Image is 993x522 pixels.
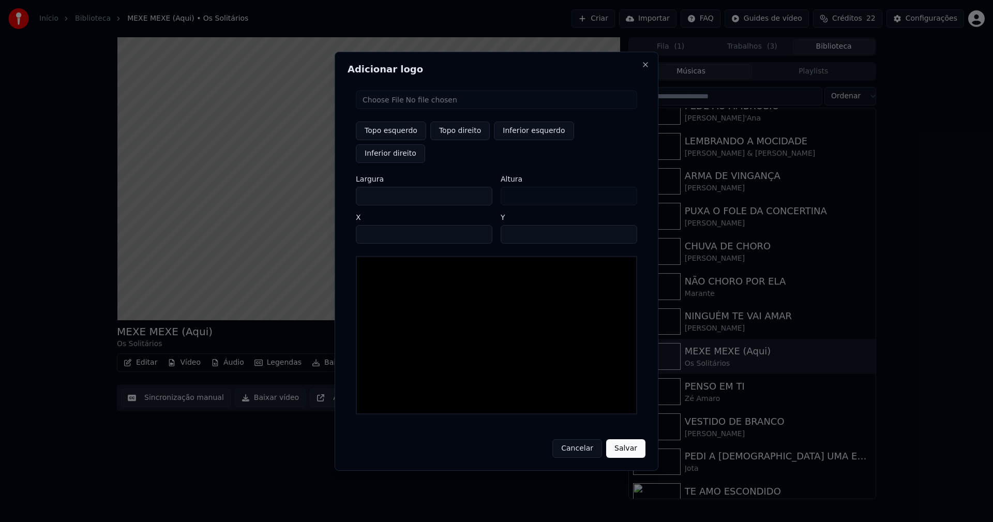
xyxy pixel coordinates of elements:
label: Largura [356,175,492,183]
button: Inferior direito [356,144,425,163]
h2: Adicionar logo [348,65,645,74]
label: X [356,214,492,221]
button: Topo esquerdo [356,122,426,140]
button: Topo direito [430,122,490,140]
label: Y [501,214,637,221]
button: Salvar [606,439,645,458]
button: Inferior esquerdo [494,122,574,140]
label: Altura [501,175,637,183]
button: Cancelar [552,439,602,458]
